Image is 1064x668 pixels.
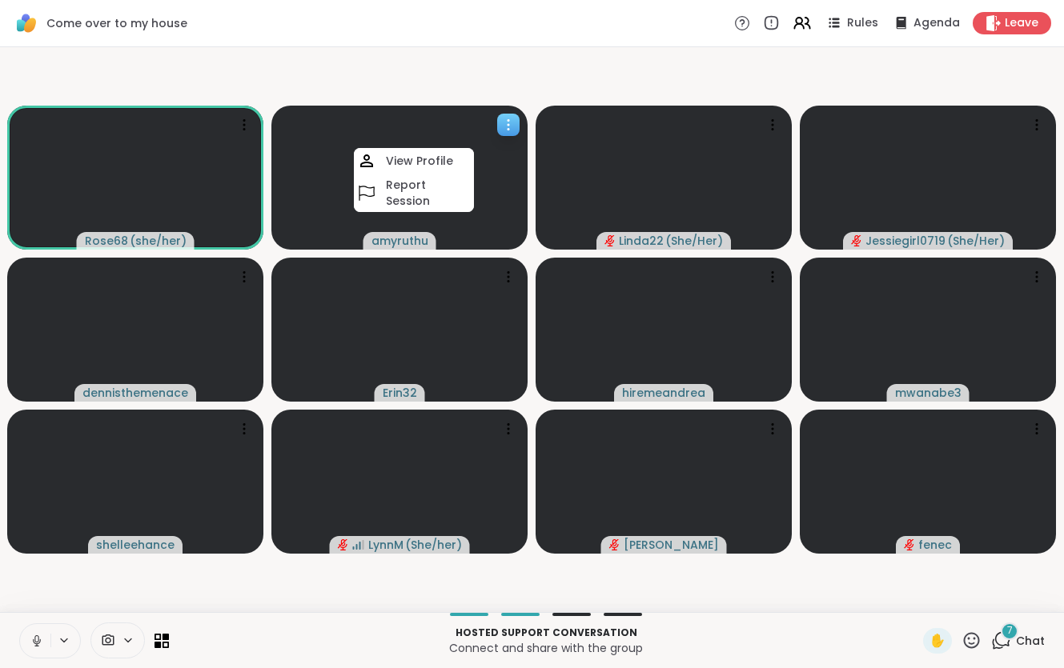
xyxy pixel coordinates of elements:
h4: Report Session [386,177,471,209]
p: Hosted support conversation [179,626,913,640]
span: ( she/her ) [130,233,187,249]
span: LynnM [368,537,404,553]
span: fenec [918,537,952,553]
h4: View Profile [386,153,453,169]
span: audio-muted [609,539,620,550]
span: mwanabe3 [895,385,962,401]
span: ( She/her ) [405,537,462,553]
span: audio-muted [904,539,915,550]
span: Agenda [913,15,960,31]
p: Connect and share with the group [179,640,913,656]
span: Jessiegirl0719 [865,233,946,249]
span: Leave [1005,15,1038,31]
span: audio-muted [338,539,349,550]
span: shelleehance [96,537,175,553]
span: ✋ [929,631,946,650]
span: Come over to my house [46,15,187,31]
span: Chat [1016,633,1045,649]
span: Linda22 [619,233,664,249]
span: ( She/Her ) [665,233,723,249]
span: [PERSON_NAME] [624,537,719,553]
span: audio-muted [851,235,862,246]
span: Rose68 [85,233,128,249]
span: dennisthemenace [82,385,188,401]
img: ShareWell Logomark [13,10,40,37]
span: hiremeandrea [622,385,705,401]
span: amyruthu [371,233,428,249]
span: ( She/Her ) [947,233,1005,249]
span: Erin32 [383,385,417,401]
span: Rules [847,15,878,31]
span: audio-muted [604,235,616,246]
span: 7 [1007,624,1013,638]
